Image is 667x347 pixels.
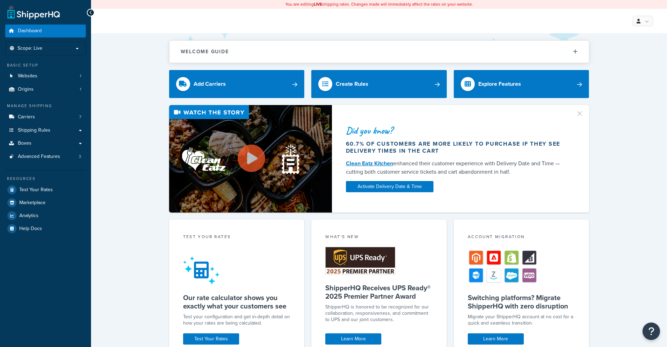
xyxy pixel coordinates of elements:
[468,293,575,310] h5: Switching platforms? Migrate ShipperHQ with zero disruption
[346,159,393,167] a: Clean Eatz Kitchen
[194,79,226,89] div: Add Carriers
[19,213,39,219] span: Analytics
[19,200,46,206] span: Marketplace
[183,333,239,345] a: Test Your Rates
[5,196,86,209] a: Marketplace
[325,304,433,323] p: ShipperHQ is honored to be recognized for our collaboration, responsiveness, and commitment to UP...
[325,234,433,242] div: What's New
[5,150,86,163] a: Advanced Features3
[642,322,660,340] button: Open Resource Center
[18,140,32,146] span: Boxes
[5,83,86,96] a: Origins1
[314,1,322,7] b: LIVE
[5,83,86,96] li: Origins
[5,103,86,109] div: Manage Shipping
[5,176,86,182] div: Resources
[311,70,447,98] a: Create Rules
[5,150,86,163] li: Advanced Features
[5,183,86,196] a: Test Your Rates
[5,124,86,137] a: Shipping Rules
[80,73,81,79] span: 1
[18,46,42,51] span: Scope: Live
[18,154,60,160] span: Advanced Features
[5,111,86,124] a: Carriers7
[346,159,567,176] div: enhanced their customer experience with Delivery Date and Time — cutting both customer service ti...
[478,79,521,89] div: Explore Features
[5,111,86,124] li: Carriers
[5,209,86,222] a: Analytics
[468,234,575,242] div: Account Migration
[169,70,305,98] a: Add Carriers
[468,314,575,326] div: Migrate your ShipperHQ account at no cost for a quick and seamless transition.
[5,62,86,68] div: Basic Setup
[468,333,524,345] a: Learn More
[183,293,291,310] h5: Our rate calculator shows you exactly what your customers see
[346,140,567,154] div: 60.7% of customers are more likely to purchase if they see delivery times in the cart
[346,126,567,136] div: Did you know?
[5,70,86,83] a: Websites1
[18,86,34,92] span: Origins
[169,41,589,63] button: Welcome Guide
[19,226,42,232] span: Help Docs
[169,105,332,213] img: Video thumbnail
[183,314,291,326] div: Test your configuration and get in-depth detail on how your rates are being calculated.
[5,25,86,37] a: Dashboard
[5,70,86,83] li: Websites
[80,86,81,92] span: 1
[18,28,42,34] span: Dashboard
[79,154,81,160] span: 3
[325,284,433,300] h5: ShipperHQ Receives UPS Ready® 2025 Premier Partner Award
[18,127,50,133] span: Shipping Rules
[19,187,53,193] span: Test Your Rates
[336,79,368,89] div: Create Rules
[18,114,35,120] span: Carriers
[5,137,86,150] a: Boxes
[18,73,37,79] span: Websites
[346,181,433,192] a: Activate Delivery Date & Time
[454,70,589,98] a: Explore Features
[181,49,229,54] h2: Welcome Guide
[79,114,81,120] span: 7
[183,234,291,242] div: Test your rates
[5,222,86,235] a: Help Docs
[325,333,381,345] a: Learn More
